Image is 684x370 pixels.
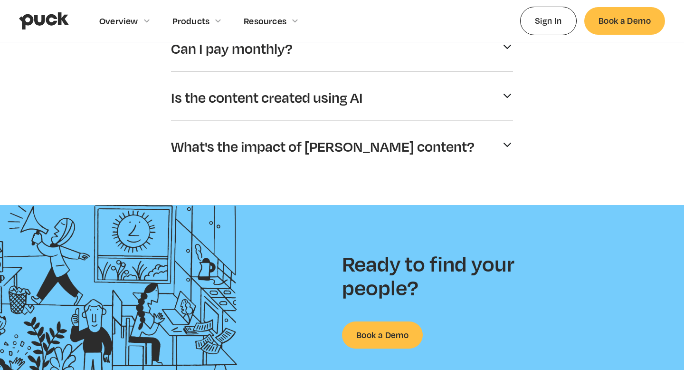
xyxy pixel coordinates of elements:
a: Book a Demo [342,321,423,349]
div: Products [172,16,210,26]
a: Book a Demo [584,7,665,34]
p: What's the impact of [PERSON_NAME] content? [171,137,475,156]
div: Resources [244,16,286,26]
a: Sign In [520,7,577,35]
div: Overview [99,16,138,26]
p: Can I pay monthly? [171,39,293,58]
h2: Ready to find your people? [342,252,532,299]
p: Is the content created using AI [171,88,363,107]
